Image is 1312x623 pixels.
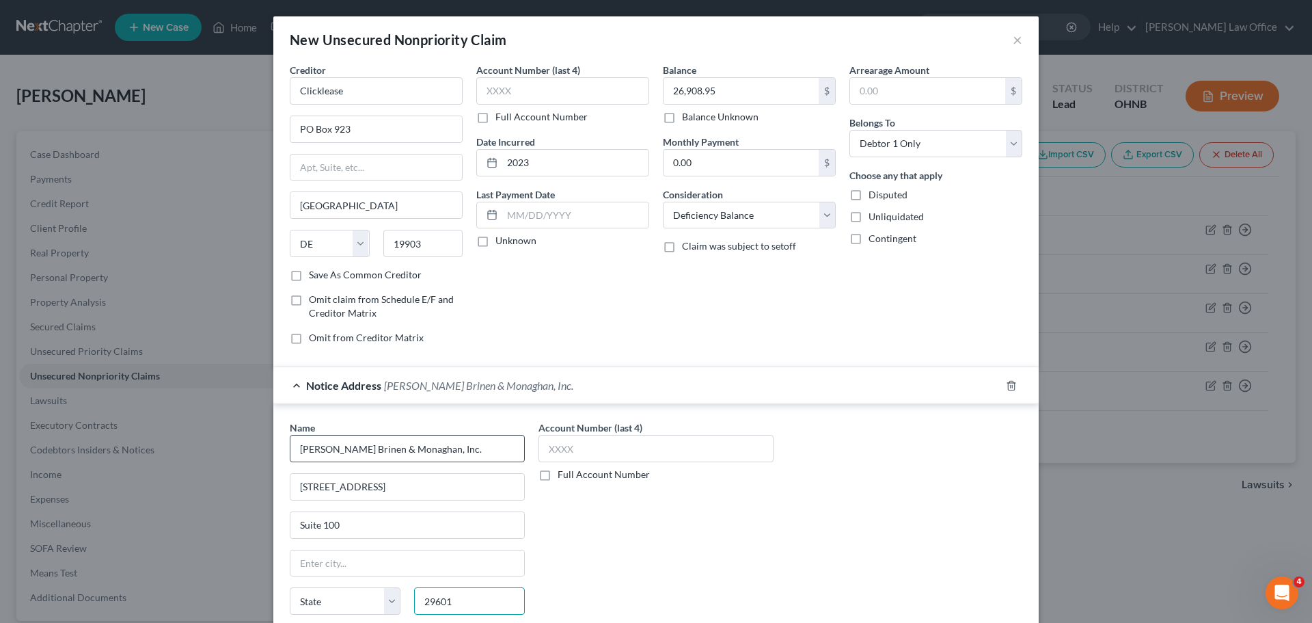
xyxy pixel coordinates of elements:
[309,268,422,282] label: Save As Common Creditor
[502,202,648,228] input: MM/DD/YYYY
[819,150,835,176] div: $
[476,63,580,77] label: Account Number (last 4)
[664,78,819,104] input: 0.00
[538,435,774,462] input: XXXX
[663,63,696,77] label: Balance
[819,78,835,104] div: $
[290,116,462,142] input: Enter address...
[1005,78,1022,104] div: $
[290,30,506,49] div: New Unsecured Nonpriority Claim
[290,192,462,218] input: Enter city...
[290,64,326,76] span: Creditor
[414,587,525,615] input: Enter zip..
[558,468,650,481] label: Full Account Number
[476,135,535,149] label: Date Incurred
[1294,576,1304,587] span: 4
[290,551,524,576] input: Enter city...
[869,189,907,200] span: Disputed
[538,421,642,435] label: Account Number (last 4)
[290,155,462,181] input: Apt, Suite, etc...
[309,293,454,319] span: Omit claim from Schedule E/F and Creditor Matrix
[495,110,588,124] label: Full Account Number
[1266,576,1298,609] iframe: Intercom live chat
[869,233,916,244] span: Contingent
[290,512,524,538] input: Apt, Suite, etc...
[849,117,895,129] span: Belongs To
[383,230,463,257] input: Enter zip...
[384,379,573,392] span: [PERSON_NAME] Brinen & Monaghan, Inc.
[869,211,924,222] span: Unliquidated
[502,150,648,176] input: MM/DD/YYYY
[476,187,555,202] label: Last Payment Date
[495,234,536,248] label: Unknown
[290,474,524,500] input: Enter address...
[290,422,315,434] span: Name
[309,332,424,343] span: Omit from Creditor Matrix
[306,379,381,392] span: Notice Address
[1013,31,1022,48] button: ×
[663,187,723,202] label: Consideration
[849,168,942,183] label: Choose any that apply
[290,435,525,462] input: Search by name...
[849,63,929,77] label: Arrearage Amount
[682,110,758,124] label: Balance Unknown
[476,77,649,105] input: XXXX
[664,150,819,176] input: 0.00
[290,77,463,105] input: Search creditor by name...
[850,78,1005,104] input: 0.00
[663,135,739,149] label: Monthly Payment
[682,240,796,252] span: Claim was subject to setoff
